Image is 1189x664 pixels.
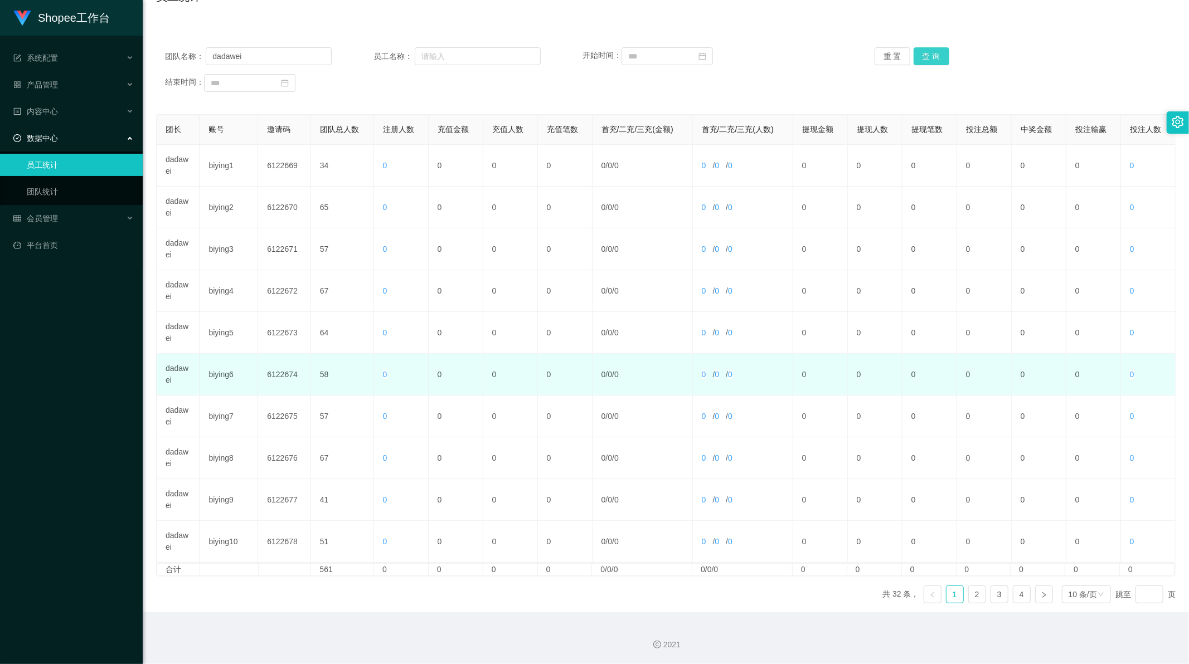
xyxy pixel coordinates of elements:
span: 0 [608,453,612,462]
span: 0 [702,245,706,253]
span: 0 [1130,161,1134,170]
td: 0 [793,437,848,479]
td: 0 [538,479,593,521]
td: 0 [848,479,902,521]
td: biying9 [200,479,258,521]
i: 图标: setting [1172,116,1184,128]
span: 充值金额 [438,125,469,134]
td: 合计 [157,564,200,575]
span: 0 [715,203,719,212]
td: 0 [848,145,902,187]
span: 0 [702,328,706,337]
td: 0 [538,270,593,312]
td: 0 [957,564,1011,575]
td: 0 [483,228,538,270]
td: 0 [483,564,538,575]
span: 0 [1130,286,1134,295]
td: 0 [957,521,1012,563]
span: 中奖金额 [1021,125,1052,134]
span: 0 [728,203,732,212]
td: 0 [538,187,593,228]
td: 0 [902,228,957,270]
td: dadawei [157,396,200,437]
td: 0 [957,479,1012,521]
td: biying1 [200,145,258,187]
span: 0 [608,245,612,253]
span: 0 [702,453,706,462]
td: 0 [1012,437,1066,479]
td: 0 [902,187,957,228]
td: 0 [957,228,1012,270]
span: 0 [702,286,706,295]
td: dadawei [157,228,200,270]
input: 请输入 [415,47,541,65]
button: 查 询 [914,47,949,65]
span: 0 [383,286,387,295]
td: 0 [429,479,483,521]
td: 64 [311,312,374,354]
span: 0 [715,370,719,379]
span: 0 [383,412,387,421]
td: 0 [1065,564,1120,575]
td: biying10 [200,521,258,563]
span: 0 [608,495,612,504]
td: 0 [902,312,957,354]
td: 6122677 [258,479,311,521]
td: 0 [1066,312,1121,354]
td: 0 [374,564,429,575]
input: 请输入 [206,47,332,65]
span: 投注输赢 [1075,125,1107,134]
td: 0 [793,145,848,187]
td: biying6 [200,354,258,396]
i: 图标: form [13,54,21,62]
span: 0 [601,203,606,212]
td: / / [593,437,693,479]
span: 0 [608,412,612,421]
td: 0 [1066,521,1121,563]
td: 0 [902,521,957,563]
td: / / [593,187,693,228]
td: 0 [483,187,538,228]
td: / / [693,270,793,312]
td: 0 [847,564,902,575]
td: 0 [538,145,593,187]
a: 4 [1013,586,1030,603]
img: logo.9652507e.png [13,11,31,26]
li: 1 [946,585,964,603]
td: 6122676 [258,437,311,479]
td: 0 [1012,396,1066,437]
td: 0 [1012,270,1066,312]
td: 0/0/0 [692,564,793,575]
span: 0 [1130,412,1134,421]
td: 0 [848,354,902,396]
td: 0 [429,312,483,354]
td: / / [593,479,693,521]
td: 0 [793,521,848,563]
span: 投注总额 [966,125,997,134]
span: 0 [601,245,606,253]
td: 0 [538,564,593,575]
span: 0 [1130,370,1134,379]
span: 0 [601,537,606,546]
td: 0 [957,270,1012,312]
span: 0 [1130,537,1134,546]
span: 团队总人数 [320,125,359,134]
td: biying8 [200,437,258,479]
a: Shopee工作台 [13,13,110,22]
td: dadawei [157,270,200,312]
span: 提现金额 [802,125,833,134]
i: 图标: appstore-o [13,81,21,89]
span: 团队名称： [165,51,206,62]
span: 0 [601,495,606,504]
td: 58 [311,354,374,396]
td: dadawei [157,354,200,396]
span: 0 [614,453,619,462]
td: 0 [1066,145,1121,187]
td: 0 [483,312,538,354]
span: 0 [614,537,619,546]
span: 提现人数 [857,125,888,134]
td: 0 [793,479,848,521]
td: 0 [957,354,1012,396]
span: 充值人数 [492,125,523,134]
td: 0 [538,354,593,396]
